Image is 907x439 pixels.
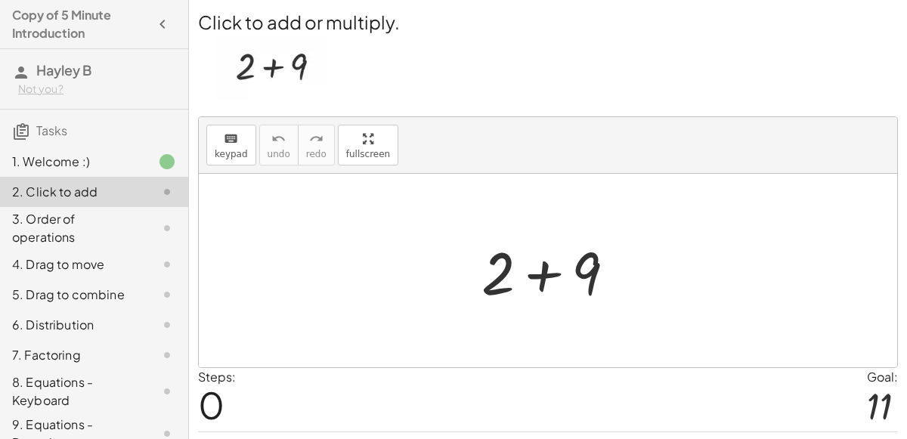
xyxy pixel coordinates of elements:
i: Task not started. [158,219,176,237]
img: acc24cad2d66776ab3378aca534db7173dae579742b331bb719a8ca59f72f8de.webp [216,35,327,100]
span: Hayley B [36,61,91,79]
label: Steps: [198,369,236,385]
button: redoredo [298,125,335,165]
span: redo [306,149,327,159]
h4: Copy of 5 Minute Introduction [12,6,149,42]
span: 0 [198,382,224,428]
span: fullscreen [346,149,390,159]
button: fullscreen [338,125,398,165]
i: Task not started. [158,316,176,334]
button: keyboardkeypad [206,125,256,165]
i: Task not started. [158,382,176,400]
h2: Click to add or multiply. [198,9,898,35]
div: 7. Factoring [12,346,134,364]
div: 5. Drag to combine [12,286,134,304]
div: Not you? [18,82,176,97]
i: undo [271,130,286,148]
div: 3. Order of operations [12,210,134,246]
div: 6. Distribution [12,316,134,334]
i: redo [309,130,323,148]
i: Task not started. [158,183,176,201]
div: 4. Drag to move [12,255,134,274]
i: Task finished. [158,153,176,171]
i: Task not started. [158,255,176,274]
i: Task not started. [158,286,176,304]
span: keypad [215,149,248,159]
i: keyboard [224,130,238,148]
div: 8. Equations - Keyboard [12,373,134,410]
div: Goal: [867,368,898,386]
i: Task not started. [158,346,176,364]
div: 1. Welcome :) [12,153,134,171]
button: undoundo [259,125,299,165]
span: Tasks [36,122,67,138]
div: 2. Click to add [12,183,134,201]
span: undo [268,149,290,159]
